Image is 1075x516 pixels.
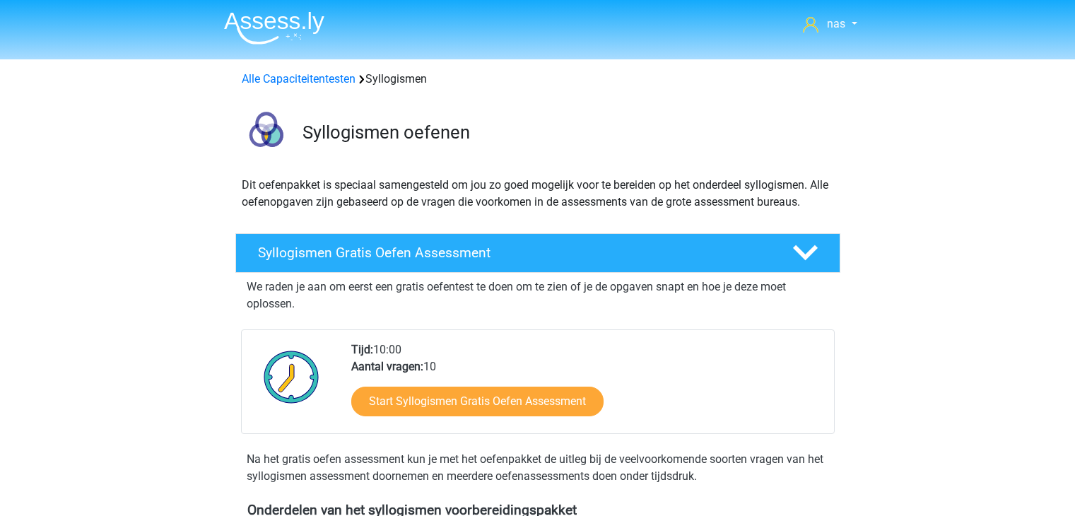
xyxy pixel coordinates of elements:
h3: Syllogismen oefenen [302,122,829,143]
h4: Syllogismen Gratis Oefen Assessment [258,245,770,261]
b: Tijd: [351,343,373,356]
span: nas [827,17,845,30]
img: syllogismen [236,105,296,165]
div: 10:00 10 [341,341,833,433]
a: nas [797,16,862,33]
img: Assessly [224,11,324,45]
div: Syllogismen [236,71,840,88]
img: Klok [256,341,327,412]
p: Dit oefenpakket is speciaal samengesteld om jou zo goed mogelijk voor te bereiden op het onderdee... [242,177,834,211]
p: We raden je aan om eerst een gratis oefentest te doen om te zien of je de opgaven snapt en hoe je... [247,278,829,312]
a: Start Syllogismen Gratis Oefen Assessment [351,387,604,416]
div: Na het gratis oefen assessment kun je met het oefenpakket de uitleg bij de veelvoorkomende soorte... [241,451,835,485]
a: Alle Capaciteitentesten [242,72,356,86]
a: Syllogismen Gratis Oefen Assessment [230,233,846,273]
b: Aantal vragen: [351,360,423,373]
